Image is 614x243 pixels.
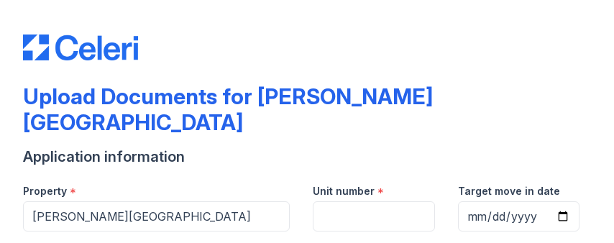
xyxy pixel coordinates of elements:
[23,35,138,60] img: CE_Logo_Blue-a8612792a0a2168367f1c8372b55b34899dd931a85d93a1a3d3e32e68fde9ad4.png
[23,147,591,167] div: Application information
[458,184,560,198] label: Target move in date
[23,184,67,198] label: Property
[23,83,591,135] div: Upload Documents for [PERSON_NAME][GEOGRAPHIC_DATA]
[313,184,375,198] label: Unit number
